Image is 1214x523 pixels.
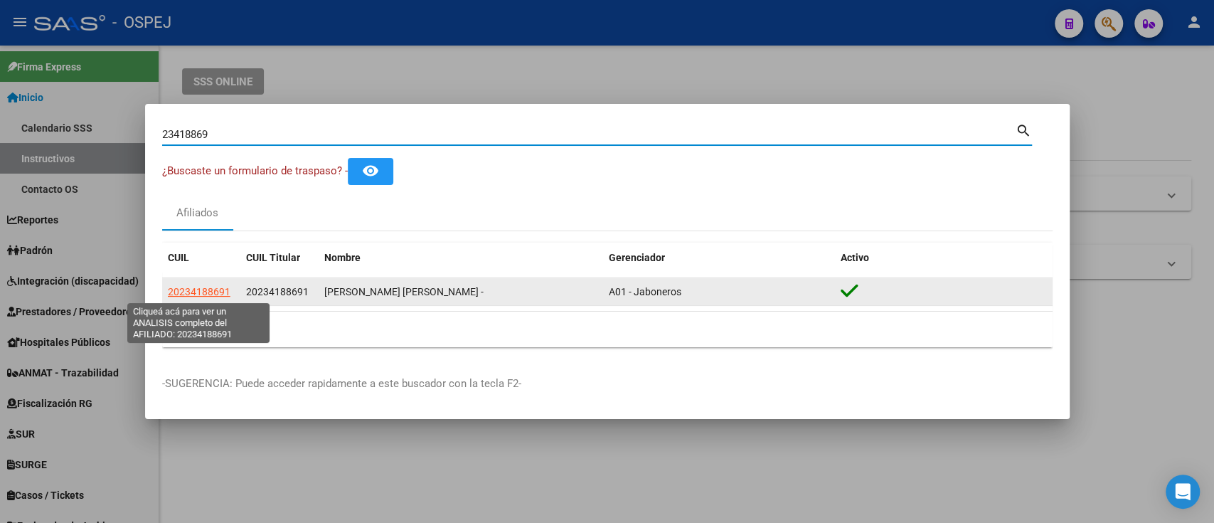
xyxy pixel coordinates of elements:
[1016,121,1032,138] mat-icon: search
[324,284,597,300] div: [PERSON_NAME] [PERSON_NAME] -
[246,252,300,263] span: CUIL Titular
[609,252,665,263] span: Gerenciador
[609,286,681,297] span: A01 - Jaboneros
[162,376,1053,392] p: -SUGERENCIA: Puede acceder rapidamente a este buscador con la tecla F2-
[324,252,361,263] span: Nombre
[319,243,603,273] datatable-header-cell: Nombre
[841,252,869,263] span: Activo
[835,243,1053,273] datatable-header-cell: Activo
[168,286,230,297] span: 20234188691
[176,205,218,221] div: Afiliados
[1166,475,1200,509] div: Open Intercom Messenger
[240,243,319,273] datatable-header-cell: CUIL Titular
[362,162,379,179] mat-icon: remove_red_eye
[162,243,240,273] datatable-header-cell: CUIL
[168,252,189,263] span: CUIL
[246,286,309,297] span: 20234188691
[162,164,348,177] span: ¿Buscaste un formulario de traspaso? -
[162,312,1053,347] div: 1 total
[603,243,835,273] datatable-header-cell: Gerenciador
